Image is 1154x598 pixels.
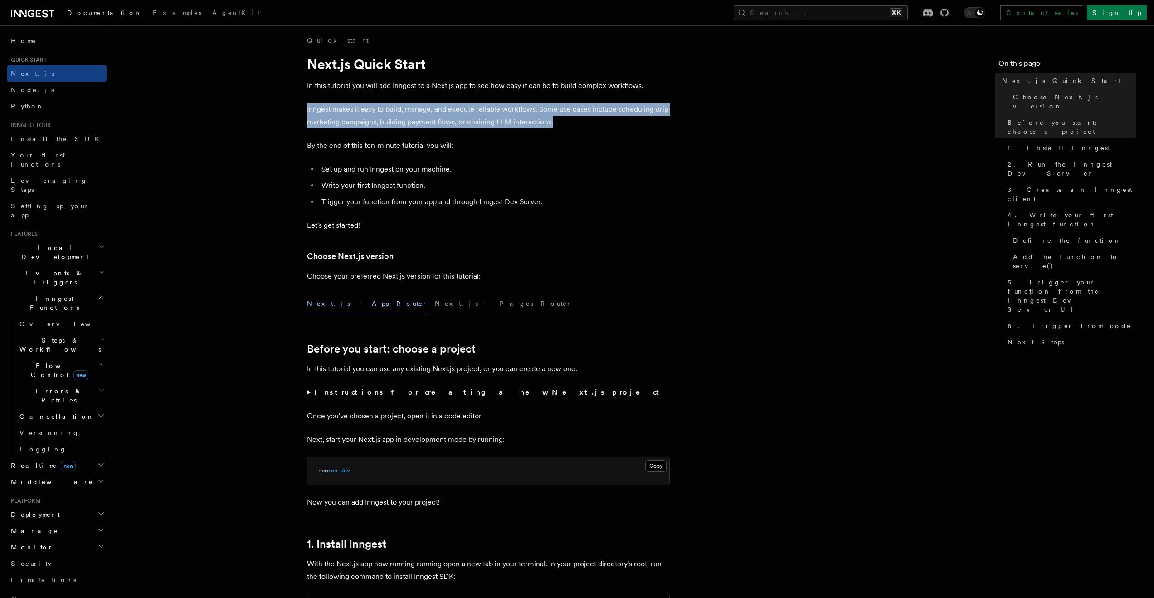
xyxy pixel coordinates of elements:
[435,294,572,314] button: Next.js - Pages Router
[7,265,107,290] button: Events & Triggers
[7,294,98,312] span: Inngest Functions
[307,219,670,232] p: Let's get started!
[1004,207,1136,232] a: 4. Write your first Inngest function
[73,370,88,380] span: new
[153,9,201,16] span: Examples
[307,386,670,399] summary: Instructions for creating a new Next.js project
[307,56,670,72] h1: Next.js Quick Start
[1004,114,1136,140] a: Before you start: choose a project
[11,576,76,583] span: Limitations
[7,526,58,535] span: Manage
[7,510,60,519] span: Deployment
[7,131,107,147] a: Install the SDK
[7,172,107,198] a: Leveraging Steps
[1013,252,1136,270] span: Add the function to serve()
[998,73,1136,89] a: Next.js Quick Start
[307,538,386,550] a: 1. Install Inngest
[1009,89,1136,114] a: Choose Next.js version
[307,363,670,375] p: In this tutorial you can use any existing Next.js project, or you can create a new one.
[16,412,94,421] span: Cancellation
[7,474,107,490] button: Middleware
[7,572,107,588] a: Limitations
[7,497,41,505] span: Platform
[61,461,76,471] span: new
[341,467,350,474] span: dev
[16,408,107,425] button: Cancellation
[307,36,369,45] a: Quick start
[7,122,51,129] span: Inngest tour
[319,196,670,208] li: Trigger your function from your app and through Inngest Dev Server.
[7,290,107,316] button: Inngest Functions
[1008,160,1136,178] span: 2. Run the Inngest Dev Server
[19,446,67,453] span: Logging
[11,70,54,77] span: Next.js
[307,270,670,283] p: Choose your preferred Next.js version for this tutorial:
[1000,5,1083,20] a: Contact sales
[7,240,107,265] button: Local Development
[7,316,107,457] div: Inngest Functions
[7,506,107,523] button: Deployment
[307,139,670,152] p: By the end of this ten-minute tutorial you will:
[314,388,663,397] strong: Instructions for creating a new Next.js project
[62,3,147,25] a: Documentation
[16,383,107,408] button: Errors & Retries
[1004,156,1136,181] a: 2. Run the Inngest Dev Server
[11,560,51,567] span: Security
[7,477,93,486] span: Middleware
[307,343,476,355] a: Before you start: choose a project
[1004,318,1136,334] a: 6. Trigger from code
[11,36,36,45] span: Home
[11,177,88,193] span: Leveraging Steps
[964,7,985,18] button: Toggle dark mode
[67,9,142,16] span: Documentation
[7,82,107,98] a: Node.js
[1013,93,1136,111] span: Choose Next.js version
[1008,211,1136,229] span: 4. Write your first Inngest function
[16,316,107,332] a: Overview
[11,152,65,168] span: Your first Functions
[1013,236,1121,245] span: Define the function
[319,163,670,176] li: Set up and run Inngest on your machine.
[147,3,207,25] a: Examples
[319,179,670,192] li: Write your first Inngest function.
[307,558,670,583] p: With the Next.js app now running running open a new tab in your terminal. In your project directo...
[307,496,670,509] p: Now you can add Inngest to your project!
[890,8,902,17] kbd: ⌘K
[7,555,107,572] a: Security
[11,86,54,93] span: Node.js
[1004,274,1136,318] a: 5. Trigger your function from the Inngest Dev Server UI
[7,269,99,287] span: Events & Triggers
[734,5,908,20] button: Search...⌘K
[1008,143,1110,152] span: 1. Install Inngest
[7,198,107,223] a: Setting up your app
[16,358,107,383] button: Flow Controlnew
[7,33,107,49] a: Home
[7,230,38,238] span: Features
[1008,321,1131,330] span: 6. Trigger from code
[7,243,99,261] span: Local Development
[645,460,667,472] button: Copy
[1008,278,1136,314] span: 5. Trigger your function from the Inngest Dev Server UI
[307,103,670,128] p: Inngest makes it easy to build, manage, and execute reliable workflows. Some use cases include sc...
[998,58,1136,73] h4: On this page
[16,332,107,358] button: Steps & Workflows
[1087,5,1147,20] a: Sign Up
[307,250,394,263] a: Choose Next.js version
[1008,185,1136,203] span: 3. Create an Inngest client
[328,467,337,474] span: run
[7,523,107,539] button: Manage
[1002,76,1121,85] span: Next.js Quick Start
[16,425,107,441] a: Versioning
[16,336,101,354] span: Steps & Workflows
[1009,232,1136,249] a: Define the function
[19,320,113,328] span: Overview
[307,294,428,314] button: Next.js - App Router
[7,56,47,64] span: Quick start
[7,539,107,555] button: Monitor
[1009,249,1136,274] a: Add the function to serve()
[7,98,107,114] a: Python
[1004,181,1136,207] a: 3. Create an Inngest client
[7,461,76,470] span: Realtime
[307,433,670,446] p: Next, start your Next.js app in development mode by running:
[16,441,107,457] a: Logging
